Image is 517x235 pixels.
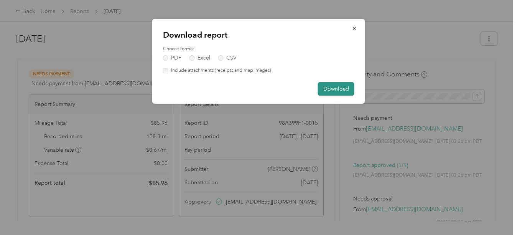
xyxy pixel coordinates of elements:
label: Include attachments (receipts and map images) [168,67,271,74]
button: Download [318,82,354,96]
label: CSV [218,55,237,61]
label: Choose format [163,46,354,53]
p: Download report [163,30,354,40]
iframe: Everlance-gr Chat Button Frame [474,192,517,235]
label: Excel [189,55,210,61]
label: PDF [163,55,181,61]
